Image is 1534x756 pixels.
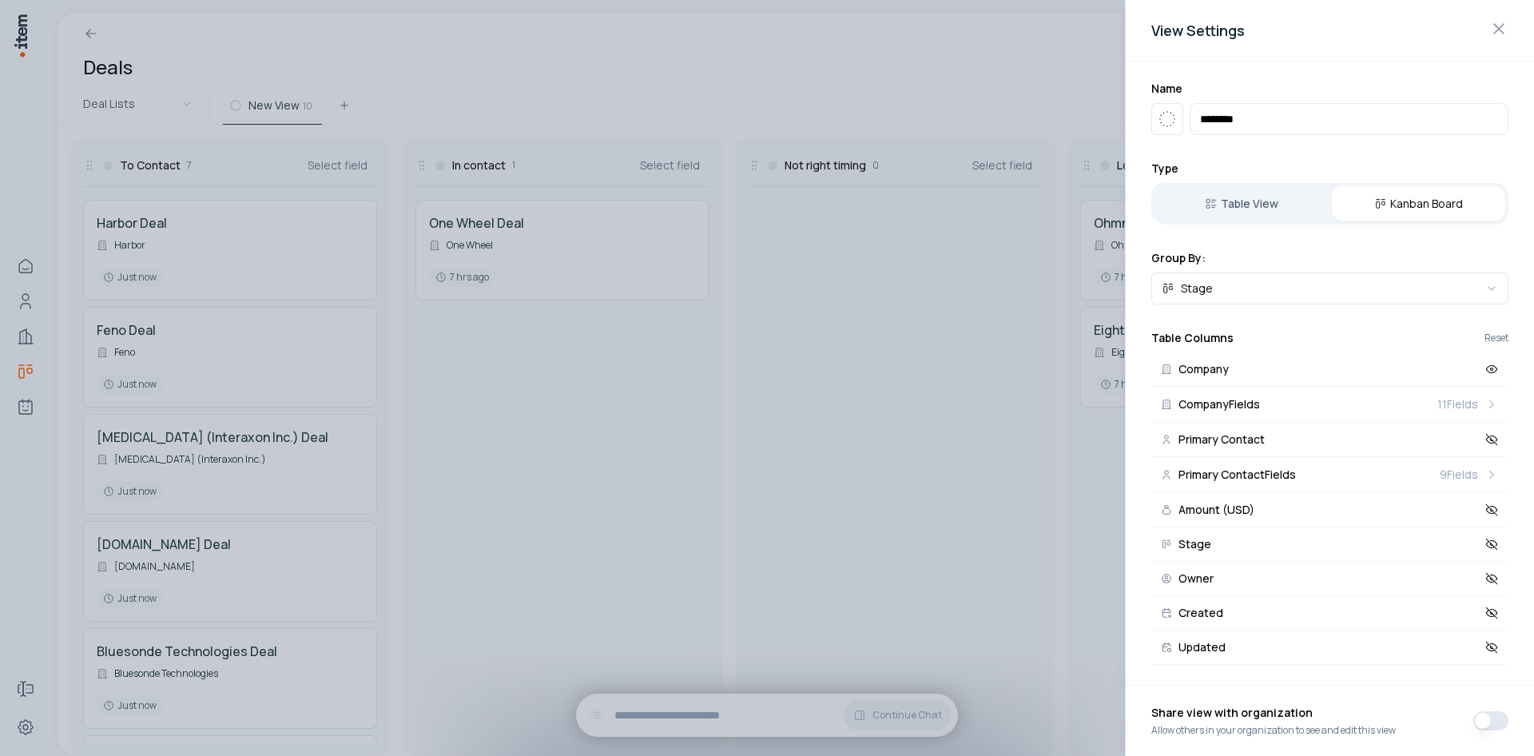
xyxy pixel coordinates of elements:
button: Primary Contact [1151,423,1508,457]
span: Company [1178,364,1229,375]
span: Updated [1178,642,1226,653]
span: Primary Contact Fields [1178,469,1296,480]
span: Primary Contact [1178,434,1265,445]
button: Table View [1154,186,1329,221]
button: Created [1151,596,1508,631]
button: CompanyFields11Fields [1151,387,1508,423]
h2: Name [1151,81,1508,97]
span: Allow others in your organization to see and edit this view [1151,724,1396,737]
button: Company [1151,352,1508,387]
span: 11 Fields [1437,396,1478,412]
h2: Type [1151,161,1508,177]
span: Owner [1178,573,1214,584]
button: Stage [1151,527,1508,562]
h2: Group By: [1151,250,1508,266]
span: Company Fields [1178,399,1260,410]
button: Primary ContactFields9Fields [1151,457,1508,493]
button: Owner [1151,562,1508,596]
button: Kanban Board [1332,186,1506,221]
span: Created [1178,607,1223,619]
button: Amount (USD) [1151,493,1508,527]
h2: View Settings [1151,19,1508,42]
h2: Table Columns [1151,330,1234,346]
button: Updated [1151,631,1508,665]
span: Share view with organization [1151,705,1396,724]
span: Amount (USD) [1178,504,1254,515]
span: Stage [1178,539,1211,550]
span: 9 Fields [1440,467,1478,483]
button: Reset [1484,333,1508,343]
